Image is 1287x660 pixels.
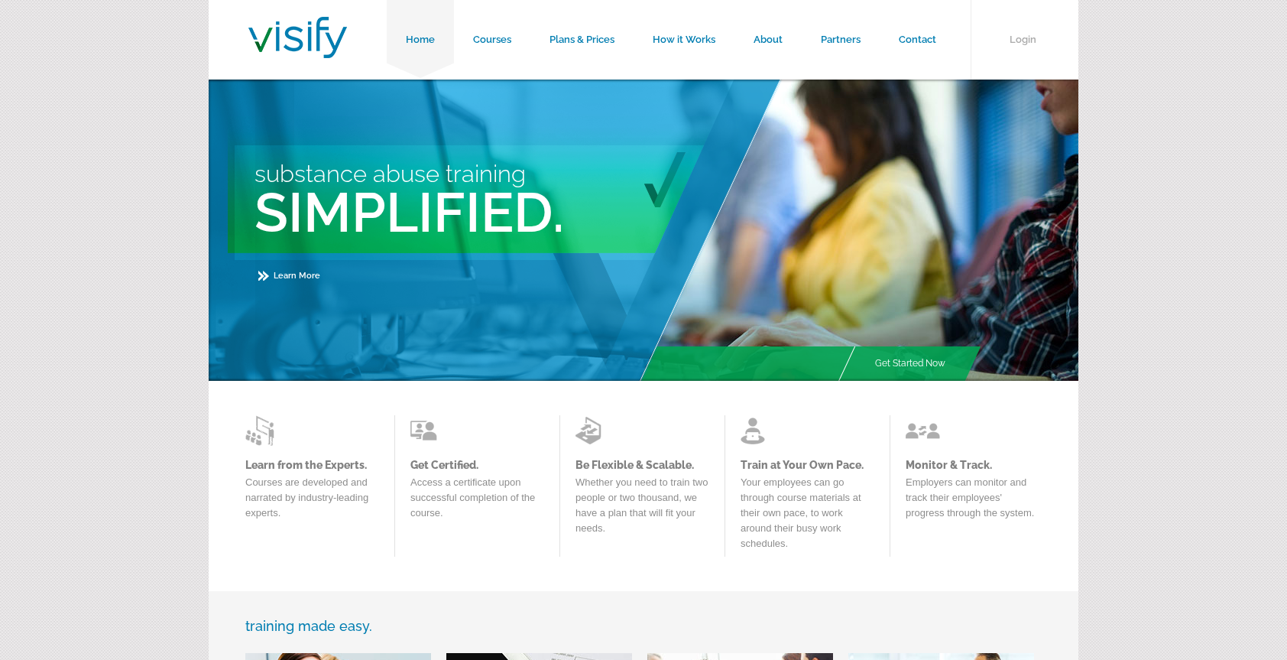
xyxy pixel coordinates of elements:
[741,459,874,471] a: Train at Your Own Pace.
[575,415,610,446] img: Learn from the Experts
[248,17,347,58] img: Visify Training
[741,475,874,559] p: Your employees can go through course materials at their own pace, to work around their busy work ...
[245,415,280,446] img: Learn from the Experts
[575,475,709,544] p: Whether you need to train two people or two thousand, we have a plan that will fit your needs.
[638,80,1078,381] img: Main Image
[906,459,1039,471] a: Monitor & Track.
[410,475,544,528] p: Access a certificate upon successful completion of the course.
[410,459,544,471] a: Get Certified.
[410,415,445,446] img: Learn from the Experts
[248,41,347,63] a: Visify Training
[575,459,709,471] a: Be Flexible & Scalable.
[906,475,1039,528] p: Employers can monitor and track their employees' progress through the system.
[254,180,785,245] h2: Simplified.
[245,618,1042,634] h3: training made easy.
[906,415,940,446] img: Learn from the Experts
[245,475,379,528] p: Courses are developed and narrated by industry-leading experts.
[254,160,785,187] h3: Substance Abuse Training
[741,415,775,446] img: Learn from the Experts
[856,346,964,381] a: Get Started Now
[258,271,320,281] a: Learn More
[245,459,379,471] a: Learn from the Experts.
